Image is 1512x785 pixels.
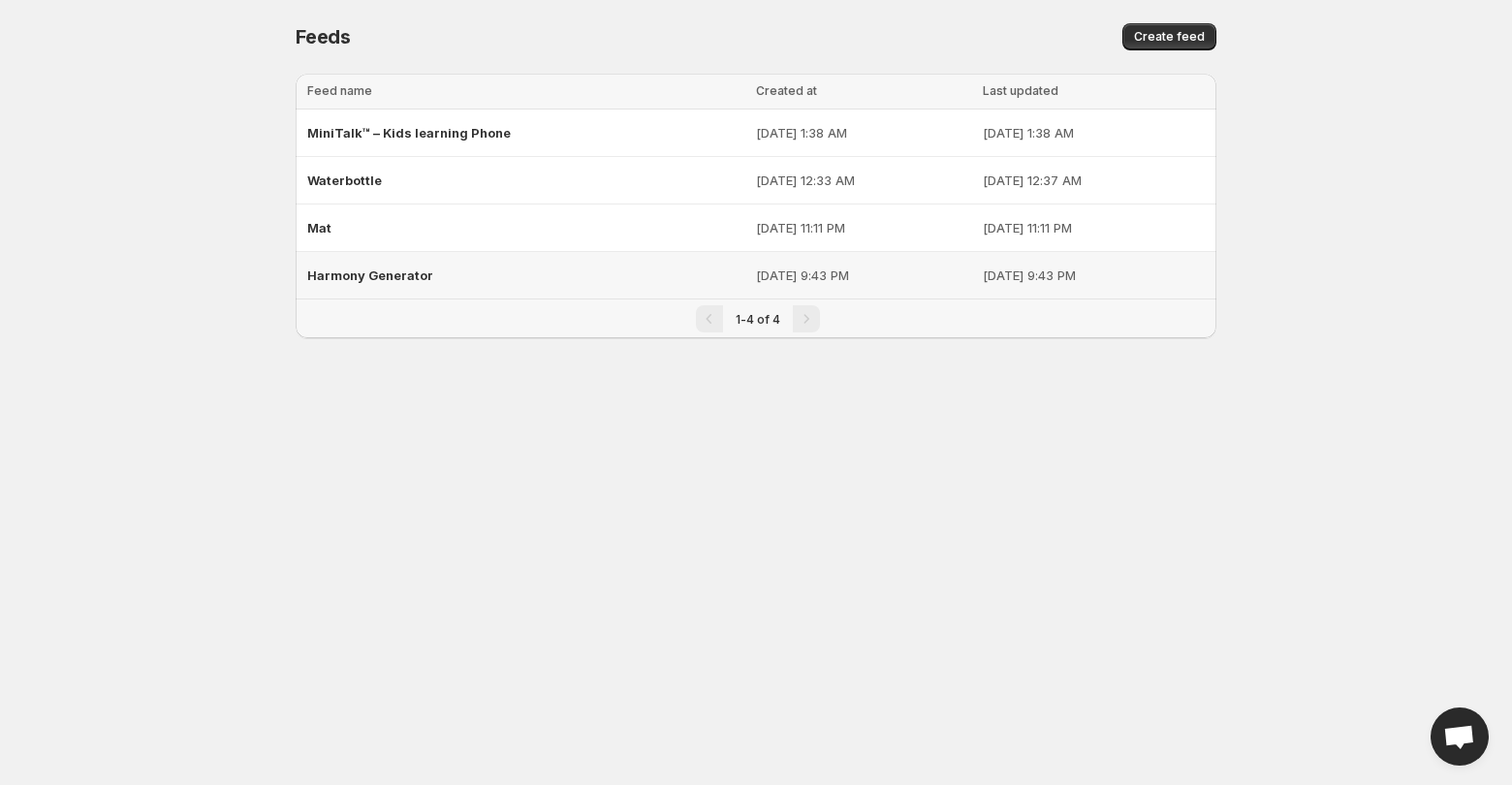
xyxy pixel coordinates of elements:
button: Create feed [1122,23,1216,50]
span: 1-4 of 4 [736,312,780,327]
a: Open chat [1431,707,1489,766]
p: [DATE] 12:37 AM [983,171,1205,190]
span: Create feed [1134,29,1205,45]
p: [DATE] 9:43 PM [983,266,1205,285]
p: [DATE] 11:11 PM [756,218,971,237]
p: [DATE] 12:33 AM [756,171,971,190]
span: Last updated [983,83,1058,98]
span: Feed name [307,83,372,98]
p: [DATE] 1:38 AM [983,123,1205,142]
span: Feeds [296,25,351,48]
span: Mat [307,220,331,235]
p: [DATE] 9:43 PM [756,266,971,285]
span: Harmony Generator [307,267,433,283]
p: [DATE] 11:11 PM [983,218,1205,237]
span: Created at [756,83,817,98]
span: Waterbottle [307,173,382,188]
span: MiniTalk™ – Kids learning Phone [307,125,511,141]
p: [DATE] 1:38 AM [756,123,971,142]
nav: Pagination [296,298,1216,338]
